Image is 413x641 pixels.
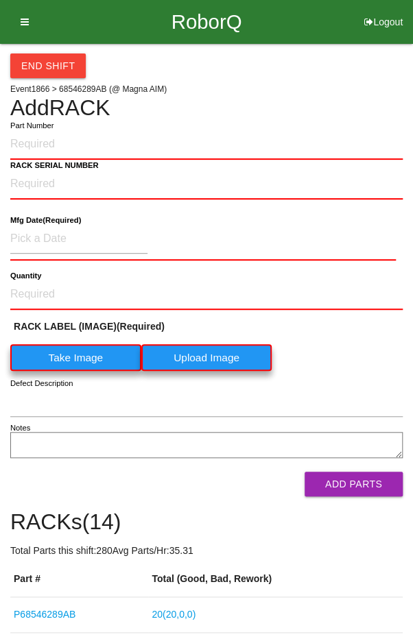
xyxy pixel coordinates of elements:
[10,271,41,280] b: Quantity
[10,422,30,434] label: Notes
[10,378,73,389] label: Defect Description
[14,609,75,620] a: P68546289AB
[10,510,403,534] h4: RACKs ( 14 )
[152,609,196,620] a: 20(20,0,0)
[10,216,81,225] b: Mfg Date (Required)
[10,344,141,371] label: Take Image
[10,561,148,597] th: Part #
[10,96,403,120] h4: Add RACK
[10,120,54,132] label: Part Number
[10,130,403,160] input: Required
[305,472,403,496] button: Add Parts
[10,224,147,254] input: Pick a Date
[10,280,403,310] input: Required
[14,321,165,332] b: RACK LABEL (IMAGE) (Required)
[10,161,99,170] b: RACK SERIAL NUMBER
[148,561,403,597] th: Total (Good, Bad, Rework)
[10,84,167,94] span: Event 1866 > 68546289AB (@ Magna AIM)
[10,169,403,199] input: Required
[10,53,86,78] button: End Shift
[141,344,272,371] label: Upload Image
[10,544,403,558] p: Total Parts this shift: 280 Avg Parts/Hr: 35.31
